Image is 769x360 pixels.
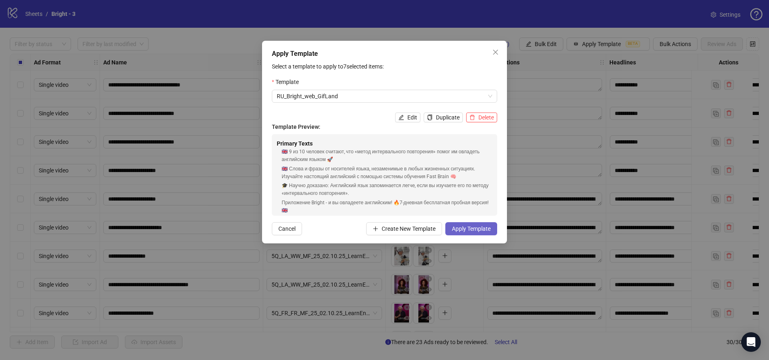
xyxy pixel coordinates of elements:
[445,222,497,235] button: Apply Template
[282,148,492,163] div: 🇬🇧 9 из 10 человек считают, что «метод интервального повторения» помог им овладеть английским язы...
[395,113,420,122] button: Edit
[277,140,313,147] strong: Primary Texts
[466,113,497,122] button: Delete
[282,199,492,214] div: Приложение Bright - и вы овладеете английским! 🔥7-дневная бесплатная пробная версия! 🇬🇧
[366,222,442,235] button: Create New Template
[272,77,304,86] label: Template
[424,113,463,122] button: Duplicate
[452,225,491,232] span: Apply Template
[478,114,494,121] span: Delete
[272,62,497,71] p: Select a template to apply to 7 selected items:
[469,115,475,120] span: delete
[282,165,492,181] div: 🇬🇧 Слова и фразы от носителей языка, незаменимые в любых жизненных ситуациях. Изучайте настоящий ...
[741,332,761,352] div: Open Intercom Messenger
[272,122,497,131] h4: Template Preview:
[373,226,378,232] span: plus
[282,182,492,197] div: 🎓 Научно доказано: Английский язык запоминается легче, если вы изучаете его по методу «интервальн...
[427,115,433,120] span: copy
[278,225,296,232] span: Cancel
[398,115,404,120] span: edit
[272,49,497,59] div: Apply Template
[436,114,460,121] span: Duplicate
[277,90,492,102] span: RU_Bright_web_GifLand
[272,222,302,235] button: Cancel
[382,225,436,232] span: Create New Template
[489,46,502,59] button: Close
[492,49,499,55] span: close
[407,114,417,121] span: Edit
